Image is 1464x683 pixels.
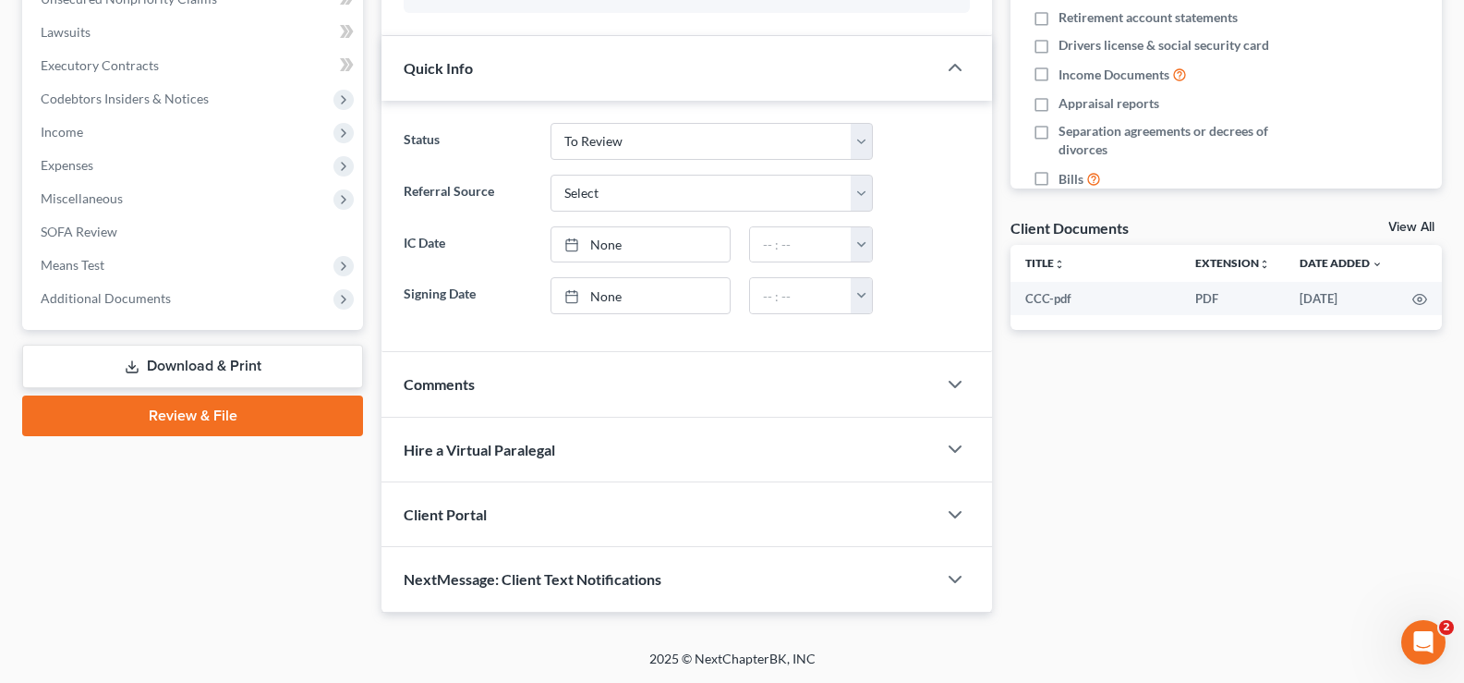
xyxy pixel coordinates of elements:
[1401,620,1446,665] iframe: Intercom live chat
[1439,620,1454,635] span: 2
[404,441,555,458] span: Hire a Virtual Paralegal
[26,49,363,82] a: Executory Contracts
[41,91,209,106] span: Codebtors Insiders & Notices
[1259,259,1270,270] i: unfold_more
[206,650,1259,683] div: 2025 © NextChapterBK, INC
[1195,256,1270,270] a: Extensionunfold_more
[1059,170,1083,189] span: Bills
[1285,282,1397,315] td: [DATE]
[41,257,104,273] span: Means Test
[394,226,540,263] label: IC Date
[41,224,117,239] span: SOFA Review
[404,506,487,523] span: Client Portal
[750,278,852,313] input: -- : --
[1388,221,1434,234] a: View All
[1059,122,1318,159] span: Separation agreements or decrees of divorces
[41,24,91,40] span: Lawsuits
[41,124,83,140] span: Income
[404,570,661,588] span: NextMessage: Client Text Notifications
[41,57,159,73] span: Executory Contracts
[1059,8,1238,27] span: Retirement account statements
[1025,256,1065,270] a: Titleunfold_more
[26,16,363,49] a: Lawsuits
[41,190,123,206] span: Miscellaneous
[1372,259,1383,270] i: expand_more
[394,277,540,314] label: Signing Date
[551,278,730,313] a: None
[1059,66,1169,84] span: Income Documents
[41,290,171,306] span: Additional Documents
[1059,94,1159,113] span: Appraisal reports
[41,157,93,173] span: Expenses
[750,227,852,262] input: -- : --
[394,175,540,212] label: Referral Source
[394,123,540,160] label: Status
[1180,282,1285,315] td: PDF
[26,215,363,249] a: SOFA Review
[1059,36,1269,55] span: Drivers license & social security card
[1010,282,1180,315] td: CCC-pdf
[404,59,473,77] span: Quick Info
[1300,256,1383,270] a: Date Added expand_more
[1054,259,1065,270] i: unfold_more
[404,375,475,393] span: Comments
[22,345,363,388] a: Download & Print
[1010,218,1129,238] div: Client Documents
[22,396,363,436] a: Review & File
[551,227,730,262] a: None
